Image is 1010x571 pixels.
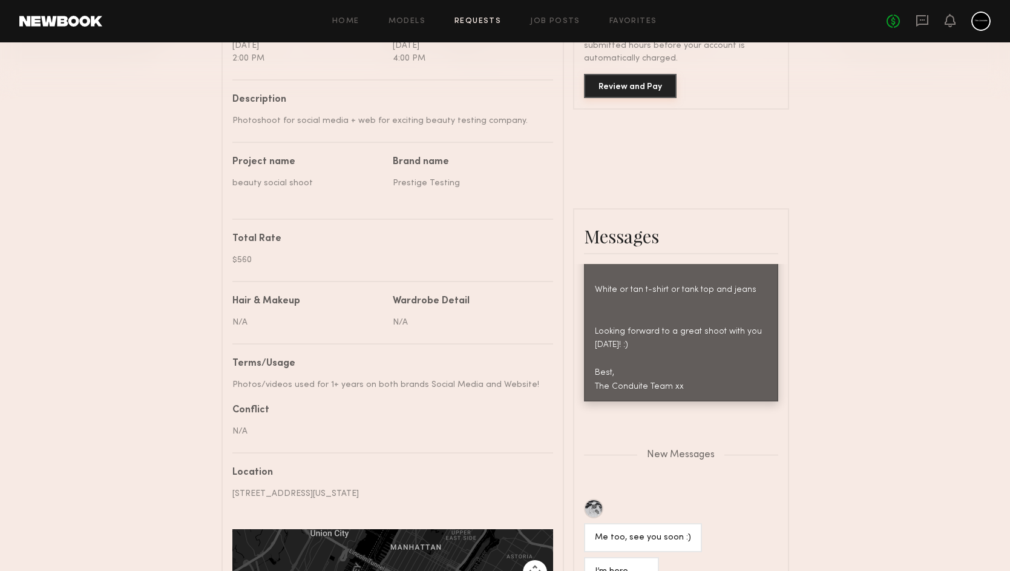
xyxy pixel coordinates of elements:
div: [DATE] [232,39,384,52]
div: N/A [393,316,544,329]
div: [STREET_ADDRESS][US_STATE] [232,487,544,500]
div: 2:00 PM [232,52,384,65]
div: N/A [232,316,384,329]
a: Job Posts [530,18,580,25]
div: $560 [232,254,544,266]
a: Home [332,18,359,25]
div: Description [232,95,544,105]
div: You have 4 days 4 hrs 13 mins to review model’s submitted hours before your account is automatica... [584,27,778,65]
div: Terms/Usage [232,359,544,369]
div: Photos/videos used for 1+ years on both brands Social Media and Website! [232,378,544,391]
div: Me too, see you soon :) [595,531,691,545]
a: Favorites [609,18,657,25]
a: Requests [454,18,501,25]
div: Brand name [393,157,544,167]
div: Total Rate [232,234,544,244]
div: Photoshoot for social media + web for exciting beauty testing company. [232,114,544,127]
div: 4:00 PM [393,52,544,65]
div: Hair & Makeup [232,297,300,306]
div: Location [232,468,544,478]
div: [DATE] [393,39,544,52]
div: Conflict [232,406,544,415]
div: beauty social shoot [232,177,384,190]
div: Project name [232,157,384,167]
div: Messages [584,224,778,248]
span: New Messages [647,450,715,460]
div: Wardrobe Detail [393,297,470,306]
div: Prestige Testing [393,177,544,190]
div: N/A [232,425,544,438]
button: Review and Pay [584,74,677,98]
a: Models [389,18,425,25]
